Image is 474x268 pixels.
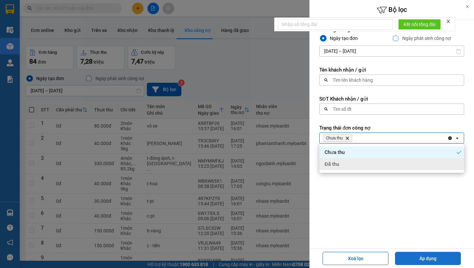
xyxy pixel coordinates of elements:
[278,19,393,30] input: Nhập số tổng đài
[395,252,461,265] button: Áp dụng
[319,67,464,73] label: Tên khách nhận / gửi
[320,46,464,56] input: Select a date range.
[447,135,453,141] svg: Clear all
[333,77,373,83] div: Tìm tên khách hàng
[319,144,464,173] ul: Menu
[400,34,451,42] div: Ngày phát sinh công nợ
[326,135,343,141] span: Chưa thu
[323,134,352,142] span: Chưa thu, close by backspace
[323,252,388,265] button: Xoá lọc
[398,19,441,30] button: Kết nối tổng đài
[404,21,435,28] span: Kết nối tổng đài
[325,149,345,156] span: Chưa thu
[319,96,464,102] label: SĐT Khách nhận / gửi
[455,135,460,141] svg: open
[333,106,352,112] div: Tìm số đt
[325,161,339,167] span: Đã thu
[319,125,464,131] label: Trạng thái đơn công nợ
[309,5,474,15] h6: Bộ lọc
[327,34,358,42] div: Ngày tạo đơn
[345,136,349,140] svg: Delete
[446,19,451,24] span: close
